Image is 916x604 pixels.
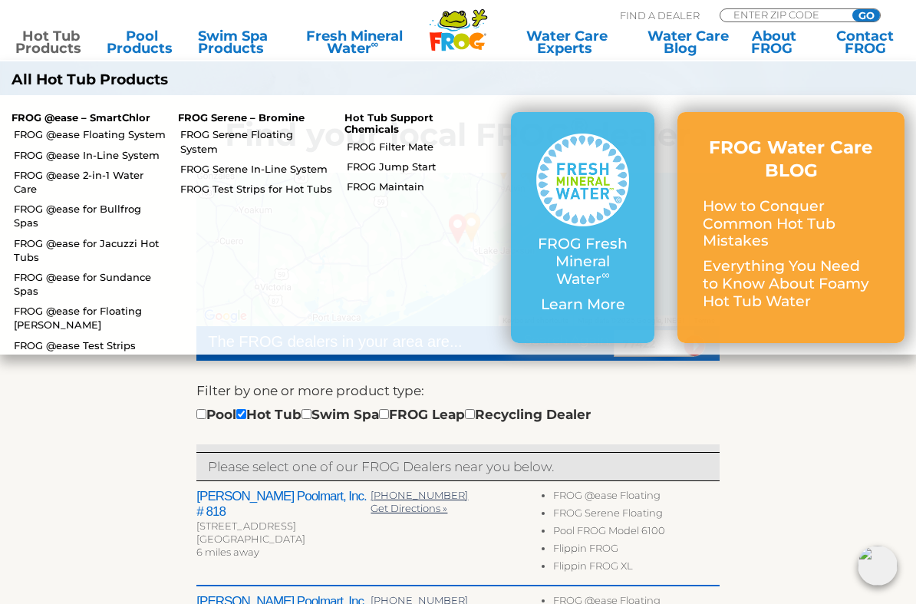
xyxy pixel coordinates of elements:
[553,507,720,524] li: FROG Serene Floating
[196,404,591,424] div: Pool Hot Tub Swim Spa FROG Leap Recycling Dealer
[830,30,901,54] a: ContactFROG
[12,112,155,124] p: FROG @ease – SmartChlor
[371,489,468,501] a: [PHONE_NUMBER]
[196,546,259,558] span: 6 miles away
[196,520,371,533] div: [STREET_ADDRESS]
[107,30,177,54] a: PoolProducts
[553,489,720,507] li: FROG @ease Floating
[14,127,166,141] a: FROG @ease Floating System
[14,168,166,196] a: FROG @ease 2-in-1 Water Care
[288,30,421,54] a: Fresh MineralWater∞
[14,148,166,162] a: FROG @ease In-Line System
[536,134,629,321] a: FROG Fresh Mineral Water∞ Learn More
[620,8,700,22] p: Find A Dealer
[553,524,720,542] li: Pool FROG Model 6100
[553,559,720,577] li: Flippin FROG XL
[647,30,718,54] a: Water CareBlog
[703,258,879,310] p: Everything You Need to Know About Foamy Hot Tub Water
[858,546,898,586] img: openIcon
[178,112,321,124] p: FROG Serene – Bromine
[739,30,809,54] a: AboutFROG
[12,71,446,89] a: All Hot Tub Products
[14,304,166,332] a: FROG @ease for Floating [PERSON_NAME]
[536,236,629,288] p: FROG Fresh Mineral Water
[15,30,86,54] a: Hot TubProducts
[14,338,166,352] a: FROG @ease Test Strips
[196,533,371,546] div: [GEOGRAPHIC_DATA]
[371,38,379,50] sup: ∞
[371,502,447,514] a: Get Directions »
[703,198,879,250] p: How to Conquer Common Hot Tub Mistakes
[347,160,499,173] a: FROG Jump Start
[347,180,499,193] a: FROG Maintain
[347,140,499,153] a: FROG Filter Mate
[703,137,879,183] h3: FROG Water Care BLOG
[196,381,424,401] label: Filter by one or more product type:
[180,127,333,155] a: FROG Serene Floating System
[506,30,628,54] a: Water CareExperts
[852,9,880,21] input: GO
[14,270,166,298] a: FROG @ease for Sundance Spas
[197,30,268,54] a: Swim SpaProducts
[208,457,707,477] p: Please select one of our FROG Dealers near you below.
[14,236,166,264] a: FROG @ease for Jacuzzi Hot Tubs
[344,112,488,136] p: Hot Tub Support Chemicals
[732,9,835,20] input: Zip Code Form
[14,202,166,229] a: FROG @ease for Bullfrog Spas
[180,182,333,196] a: FROG Test Strips for Hot Tubs
[601,268,609,282] sup: ∞
[703,137,879,319] a: FROG Water Care BLOG How to Conquer Common Hot Tub Mistakes Everything You Need to Know About Foa...
[553,542,720,559] li: Flippin FROG
[180,162,333,176] a: FROG Serene In-Line System
[536,296,629,314] p: Learn More
[196,489,371,520] h2: [PERSON_NAME] Poolmart, Inc. # 818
